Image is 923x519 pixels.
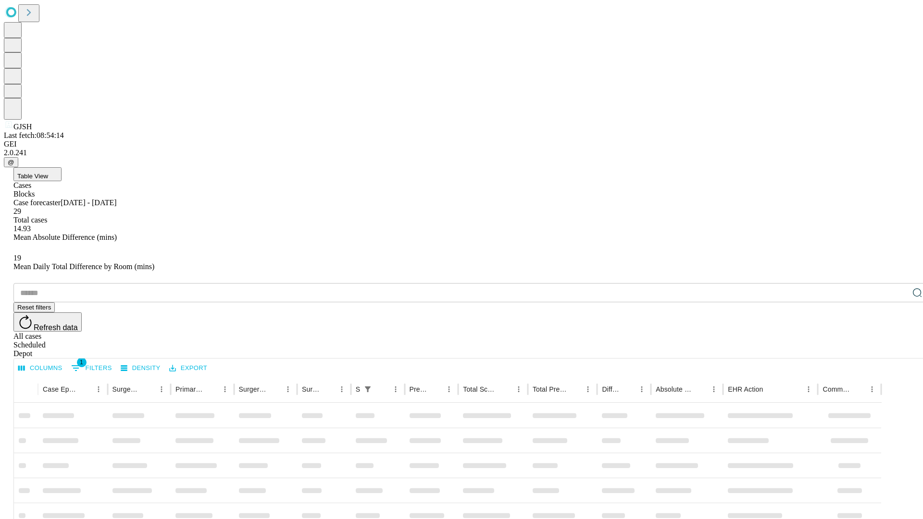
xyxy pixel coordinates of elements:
[112,385,140,393] div: Surgeon Name
[16,361,65,376] button: Select columns
[429,383,442,396] button: Sort
[8,159,14,166] span: @
[410,385,428,393] div: Predicted In Room Duration
[533,385,567,393] div: Total Predicted Duration
[499,383,512,396] button: Sort
[13,233,117,241] span: Mean Absolute Difference (mins)
[218,383,232,396] button: Menu
[239,385,267,393] div: Surgery Name
[13,312,82,332] button: Refresh data
[92,383,105,396] button: Menu
[281,383,295,396] button: Menu
[356,385,360,393] div: Scheduled In Room Duration
[823,385,850,393] div: Comments
[361,383,374,396] div: 1 active filter
[375,383,389,396] button: Sort
[656,385,693,393] div: Absolute Difference
[13,302,55,312] button: Reset filters
[302,385,321,393] div: Surgery Date
[694,383,707,396] button: Sort
[34,323,78,332] span: Refresh data
[141,383,155,396] button: Sort
[167,361,210,376] button: Export
[4,131,64,139] span: Last fetch: 08:54:14
[463,385,498,393] div: Total Scheduled Duration
[361,383,374,396] button: Show filters
[13,224,31,233] span: 14.93
[802,383,815,396] button: Menu
[13,207,21,215] span: 29
[4,140,919,148] div: GEI
[78,383,92,396] button: Sort
[77,358,87,367] span: 1
[728,385,763,393] div: EHR Action
[764,383,777,396] button: Sort
[442,383,456,396] button: Menu
[389,383,402,396] button: Menu
[13,262,154,271] span: Mean Daily Total Difference by Room (mins)
[118,361,163,376] button: Density
[581,383,595,396] button: Menu
[322,383,335,396] button: Sort
[175,385,203,393] div: Primary Service
[43,385,77,393] div: Case Epic Id
[17,173,48,180] span: Table View
[13,198,61,207] span: Case forecaster
[335,383,349,396] button: Menu
[4,148,919,157] div: 2.0.241
[707,383,721,396] button: Menu
[4,157,18,167] button: @
[568,383,581,396] button: Sort
[512,383,525,396] button: Menu
[622,383,635,396] button: Sort
[205,383,218,396] button: Sort
[13,254,21,262] span: 19
[13,216,47,224] span: Total cases
[61,198,116,207] span: [DATE] - [DATE]
[13,167,62,181] button: Table View
[865,383,879,396] button: Menu
[17,304,51,311] span: Reset filters
[155,383,168,396] button: Menu
[268,383,281,396] button: Sort
[13,123,32,131] span: GJSH
[635,383,649,396] button: Menu
[852,383,865,396] button: Sort
[69,360,114,376] button: Show filters
[602,385,621,393] div: Difference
